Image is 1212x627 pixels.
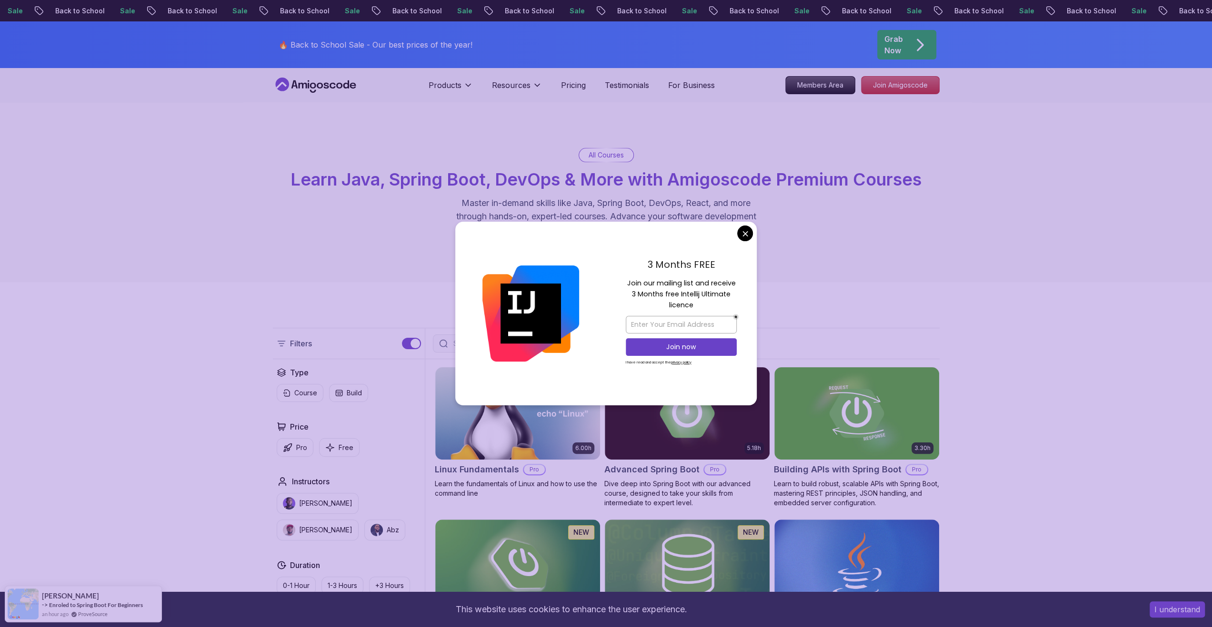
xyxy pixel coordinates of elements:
a: Enroled to Spring Boot For Beginners [49,601,143,608]
img: instructor img [283,524,295,536]
p: Back to School [497,6,562,16]
p: Back to School [834,6,899,16]
p: Back to School [947,6,1012,16]
a: Building APIs with Spring Boot card3.30hBuilding APIs with Spring BootProLearn to build robust, s... [774,367,940,508]
button: Resources [492,79,542,98]
a: Testimonials [605,79,649,91]
button: Accept cookies [1150,601,1205,617]
h2: Type [290,367,309,378]
img: Linux Fundamentals card [435,367,600,460]
p: Sale [674,6,705,16]
p: Pro [906,465,927,474]
p: Sale [112,6,143,16]
a: For Business [668,79,715,91]
button: instructor img[PERSON_NAME] [277,493,359,514]
img: provesource social proof notification image [8,588,39,619]
h2: Linux Fundamentals [435,463,519,476]
span: -> [42,601,48,608]
img: Building APIs with Spring Boot card [774,367,939,460]
img: instructor img [371,524,383,536]
p: Pro [524,465,545,474]
button: 0-1 Hour [277,577,316,595]
p: Learn the fundamentals of Linux and how to use the command line [435,479,601,498]
p: 3.30h [914,444,931,452]
p: 0-1 Hour [283,581,310,590]
span: [PERSON_NAME] [42,592,99,600]
p: All Courses [589,150,624,160]
button: Course [277,384,323,402]
img: Spring Data JPA card [605,519,770,612]
p: Learn to build robust, scalable APIs with Spring Boot, mastering REST principles, JSON handling, ... [774,479,940,508]
p: Join Amigoscode [861,77,939,94]
p: Back to School [272,6,337,16]
button: +3 Hours [369,577,410,595]
p: Sale [1124,6,1154,16]
button: instructor imgAbz [364,519,405,540]
h2: Duration [290,559,320,571]
button: instructor img[PERSON_NAME] [277,519,359,540]
p: Build [347,388,362,398]
p: Free [339,443,353,452]
h2: Instructors [292,476,330,487]
img: instructor img [283,497,295,509]
h2: Advanced Spring Boot [604,463,700,476]
h2: Price [290,421,309,432]
button: Free [319,438,360,457]
p: 5.18h [747,444,761,452]
p: Sale [450,6,480,16]
p: Sale [1012,6,1042,16]
button: 1-3 Hours [321,577,363,595]
p: Back to School [385,6,450,16]
span: Learn Java, Spring Boot, DevOps & More with Amigoscode Premium Courses [290,169,922,190]
p: Grab Now [884,33,903,56]
img: Spring Boot for Beginners card [435,519,600,612]
p: 🔥 Back to School Sale - Our best prices of the year! [279,39,472,50]
a: ProveSource [78,610,108,618]
p: Abz [387,525,399,535]
button: Build [329,384,368,402]
button: Products [429,79,473,98]
p: +3 Hours [375,581,404,590]
p: Back to School [1059,6,1124,16]
p: Back to School [48,6,112,16]
p: Members Area [786,77,855,94]
p: Sale [899,6,930,16]
p: NEW [743,528,759,537]
div: This website uses cookies to enhance the user experience. [7,599,1135,620]
p: [PERSON_NAME] [299,499,352,508]
p: Resources [492,79,531,91]
a: Members Area [785,76,855,94]
p: Sale [337,6,368,16]
h2: Building APIs with Spring Boot [774,463,901,476]
p: Products [429,79,461,91]
img: Advanced Spring Boot card [605,367,770,460]
a: Join Amigoscode [861,76,940,94]
p: Back to School [160,6,225,16]
p: 1-3 Hours [328,581,357,590]
p: Master in-demand skills like Java, Spring Boot, DevOps, React, and more through hands-on, expert-... [446,196,766,236]
p: NEW [573,528,589,537]
a: Linux Fundamentals card6.00hLinux FundamentalsProLearn the fundamentals of Linux and how to use t... [435,367,601,498]
a: Advanced Spring Boot card5.18hAdvanced Spring BootProDive deep into Spring Boot with our advanced... [604,367,770,508]
span: an hour ago [42,610,69,618]
p: Pro [704,465,725,474]
p: 6.00h [575,444,591,452]
p: Back to School [610,6,674,16]
p: Sale [787,6,817,16]
p: Dive deep into Spring Boot with our advanced course, designed to take your skills from intermedia... [604,479,770,508]
p: Course [294,388,317,398]
a: Pricing [561,79,586,91]
img: Java for Beginners card [774,519,939,612]
p: Sale [562,6,592,16]
input: Search Java, React, Spring boot ... [451,339,655,348]
p: Filters [290,338,312,349]
p: Sale [225,6,255,16]
button: Pro [277,438,313,457]
p: Pro [296,443,307,452]
p: Back to School [722,6,787,16]
p: [PERSON_NAME] [299,525,352,535]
